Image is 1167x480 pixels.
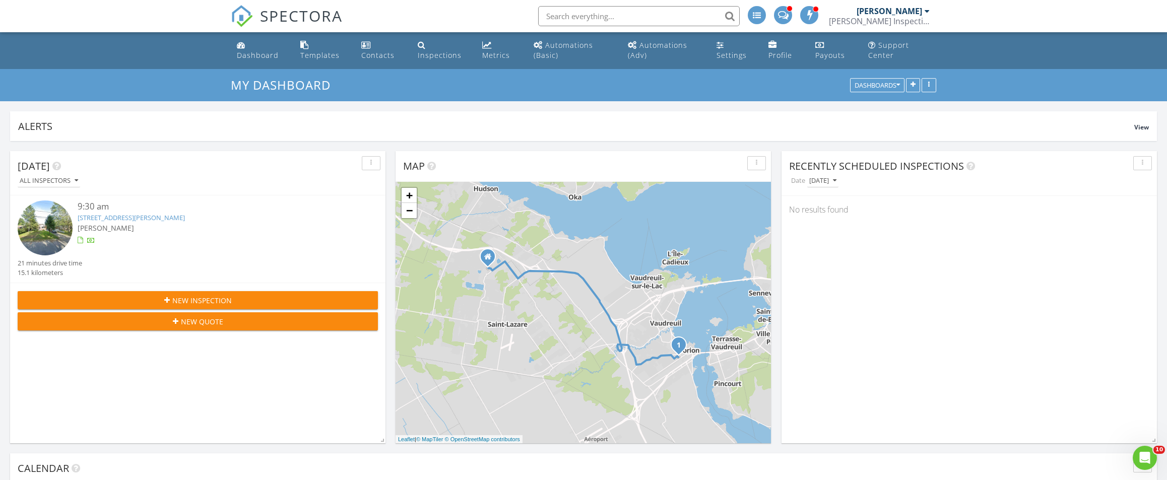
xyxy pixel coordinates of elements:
[768,50,792,60] div: Profile
[807,174,838,188] button: [DATE]
[231,14,343,35] a: SPECTORA
[20,177,78,184] div: All Inspectors
[418,50,462,60] div: Inspections
[296,36,349,65] a: Templates
[78,200,348,213] div: 9:30 am
[233,36,288,65] a: Dashboard
[482,50,510,60] div: Metrics
[628,40,687,60] div: Automations (Adv)
[18,268,82,278] div: 15.1 kilometers
[811,36,856,65] a: Payouts
[782,196,1157,223] div: No results found
[18,119,1134,133] div: Alerts
[18,174,80,188] button: All Inspectors
[868,40,909,60] div: Support Center
[18,312,378,330] button: New Quote
[809,177,836,184] div: [DATE]
[815,50,845,60] div: Payouts
[534,40,593,60] div: Automations (Basic)
[260,5,343,26] span: SPECTORA
[624,36,704,65] a: Automations (Advanced)
[855,82,900,89] div: Dashboards
[764,36,803,65] a: Company Profile
[18,258,82,268] div: 21 minutes drive time
[402,203,417,218] a: Zoom out
[677,342,681,349] i: 1
[361,50,395,60] div: Contacts
[445,436,520,442] a: © OpenStreetMap contributors
[416,436,443,442] a: © MapTiler
[237,50,279,60] div: Dashboard
[789,174,807,187] label: Date
[789,159,964,173] span: Recently Scheduled Inspections
[78,223,134,233] span: [PERSON_NAME]
[398,436,415,442] a: Leaflet
[1134,123,1149,131] span: View
[18,159,50,173] span: [DATE]
[712,36,756,65] a: Settings
[172,295,232,306] span: New Inspection
[357,36,406,65] a: Contacts
[18,200,378,278] a: 9:30 am [STREET_ADDRESS][PERSON_NAME] [PERSON_NAME] 21 minutes drive time 15.1 kilometers
[679,345,685,351] div: 143 1ère Avenue, Vaudreuil-Dorion, QC J7V 2W8
[530,36,615,65] a: Automations (Basic)
[478,36,522,65] a: Metrics
[396,435,523,444] div: |
[231,5,253,27] img: The Best Home Inspection Software - Spectora
[864,36,934,65] a: Support Center
[488,256,494,262] div: 2280 Yearling, St-Lazare QC J7T 3L7
[829,16,930,26] div: Bartnicki Inspections, 9439-9045 Quebec Inc.
[403,159,425,173] span: Map
[402,188,417,203] a: Zoom in
[78,213,185,222] a: [STREET_ADDRESS][PERSON_NAME]
[18,461,69,475] span: Calendar
[181,316,223,327] span: New Quote
[414,36,470,65] a: Inspections
[231,77,339,93] a: My Dashboard
[18,291,378,309] button: New Inspection
[857,6,922,16] div: [PERSON_NAME]
[850,79,904,93] button: Dashboards
[538,6,740,26] input: Search everything...
[1153,446,1165,454] span: 10
[1133,446,1157,470] iframe: Intercom live chat
[300,50,340,60] div: Templates
[717,50,747,60] div: Settings
[18,200,73,255] img: streetview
